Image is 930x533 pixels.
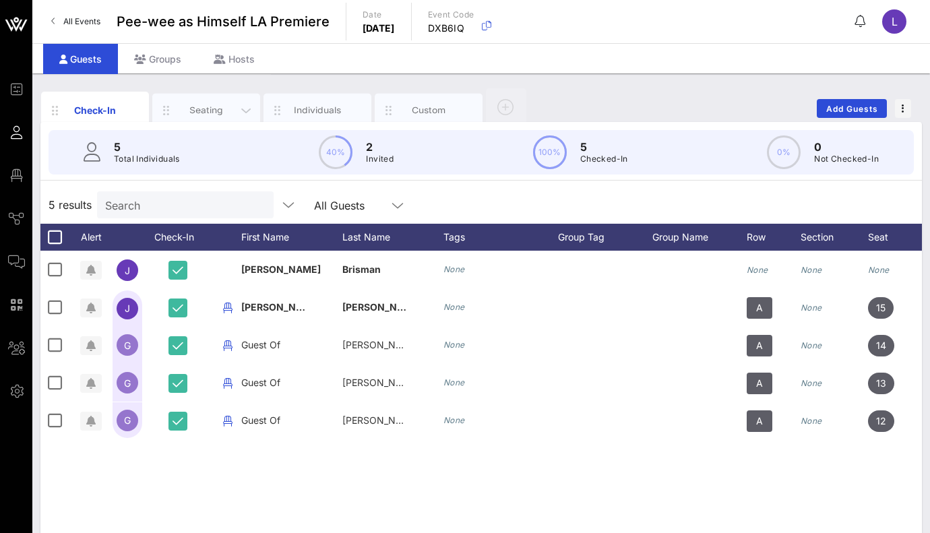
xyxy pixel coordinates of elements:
[342,224,443,251] div: Last Name
[868,265,890,275] i: None
[756,335,763,356] span: A
[443,224,558,251] div: Tags
[342,414,420,426] span: [PERSON_NAME]
[443,415,465,425] i: None
[241,224,342,251] div: First Name
[241,414,280,426] span: Guest Of
[241,339,280,350] span: Guest Of
[342,377,420,388] span: [PERSON_NAME]
[443,264,465,274] i: None
[124,340,131,351] span: G
[826,104,879,114] span: Add Guests
[363,8,395,22] p: Date
[125,303,130,314] span: J
[801,378,822,388] i: None
[814,139,879,155] p: 0
[43,11,108,32] a: All Events
[114,152,180,166] p: Total Individuals
[747,224,801,251] div: Row
[443,340,465,350] i: None
[428,22,474,35] p: DXB6IQ
[241,377,280,388] span: Guest Of
[43,44,118,74] div: Guests
[366,139,394,155] p: 2
[114,139,180,155] p: 5
[147,224,214,251] div: Check-In
[428,8,474,22] p: Event Code
[876,297,886,319] span: 15
[177,104,237,117] div: Seating
[801,265,822,275] i: None
[892,15,898,28] span: L
[288,104,348,117] div: Individuals
[306,191,414,218] div: All Guests
[801,416,822,426] i: None
[342,339,420,350] span: [PERSON_NAME]
[342,301,422,313] span: [PERSON_NAME]
[241,263,321,275] span: [PERSON_NAME]
[876,335,886,356] span: 14
[876,410,886,432] span: 12
[756,373,763,394] span: A
[882,9,906,34] div: L
[124,377,131,389] span: G
[65,103,125,117] div: Check-In
[74,224,108,251] div: Alert
[652,224,747,251] div: Group Name
[558,224,652,251] div: Group Tag
[124,414,131,426] span: G
[342,263,381,275] span: Brisman
[801,340,822,350] i: None
[49,197,92,213] span: 5 results
[756,410,763,432] span: A
[117,11,330,32] span: Pee-wee as Himself LA Premiere
[197,44,271,74] div: Hosts
[801,303,822,313] i: None
[363,22,395,35] p: [DATE]
[118,44,197,74] div: Groups
[443,377,465,387] i: None
[63,16,100,26] span: All Events
[580,152,628,166] p: Checked-In
[241,301,321,313] span: [PERSON_NAME]
[814,152,879,166] p: Not Checked-In
[125,265,130,276] span: J
[580,139,628,155] p: 5
[366,152,394,166] p: Invited
[756,297,763,319] span: A
[443,302,465,312] i: None
[747,265,768,275] i: None
[817,99,887,118] button: Add Guests
[801,224,868,251] div: Section
[876,373,886,394] span: 13
[399,104,459,117] div: Custom
[314,199,365,212] div: All Guests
